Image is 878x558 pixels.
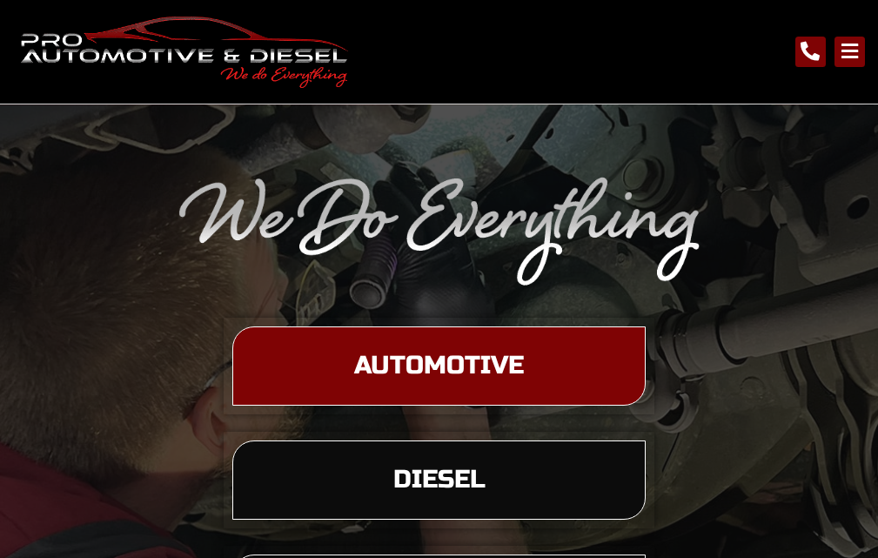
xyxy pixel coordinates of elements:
[13,13,354,91] img: Logo for "Pro Automotive & Diesel" with a red outline of a car above the text and the slogan "We ...
[795,37,826,67] a: call the shop
[393,467,486,493] span: Diesel
[354,353,524,379] span: Automotive
[13,13,354,91] a: pro automotive and diesel home page
[176,170,702,287] img: The image displays the phrase "We Do Everything" in a silver, cursive font on a transparent backg...
[834,37,865,67] a: main navigation menu
[232,440,646,520] a: learn more about our diesel services
[232,326,646,406] a: learn more about our automotive services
